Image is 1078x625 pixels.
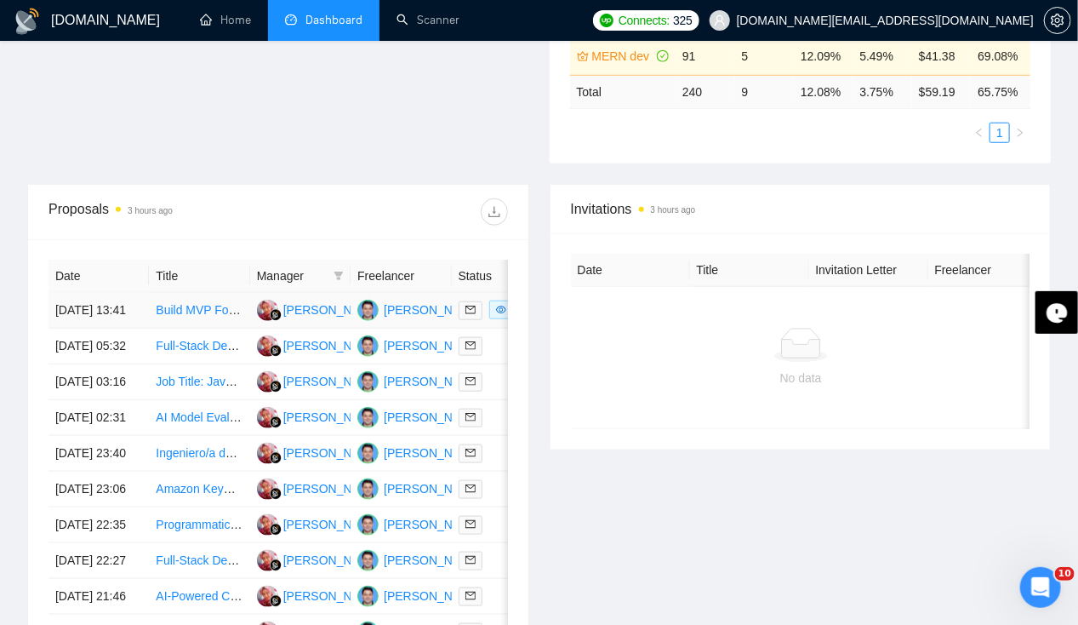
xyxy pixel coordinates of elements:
div: [PERSON_NAME] [384,372,482,391]
div: [PERSON_NAME] [283,372,381,391]
th: Date [571,254,690,287]
div: No data [585,369,1018,387]
img: AR [357,479,379,500]
a: MERN dev [592,47,654,66]
td: [DATE] 21:46 [48,579,149,615]
span: setting [1045,14,1070,27]
a: Full-Stack Developer (Enterprise SaaS / AI Coding Agent Experience) [156,339,522,353]
span: mail [465,591,476,601]
td: [DATE] 13:41 [48,293,149,329]
a: AR[PERSON_NAME] [357,588,482,602]
td: [DATE] 22:27 [48,543,149,579]
span: Manager [257,267,327,285]
div: [PERSON_NAME] [283,479,381,498]
img: AR [357,300,379,321]
div: [PERSON_NAME] [283,301,381,319]
th: Manager [250,260,351,293]
a: Ingeniero/a de IA – Agentes, RAG (Python, OpenAI, LangGraph/Agno) [156,446,528,460]
td: Full-Stack Developer (Enterprise SaaS / AI Coding Agent Experience) [149,329,249,364]
th: Title [149,260,249,293]
td: 9 [735,75,794,108]
td: 12.08 % [794,75,853,108]
img: logo [14,8,41,35]
a: Job Title: JavaScript Instructor (Evening [GEOGRAPHIC_DATA]/[GEOGRAPHIC_DATA] Time | Early Mornin... [156,375,763,388]
th: Date [48,260,149,293]
span: check-circle [657,50,669,62]
img: DP [257,371,278,393]
div: [PERSON_NAME] [384,301,482,319]
img: AR [357,514,379,536]
a: DP[PERSON_NAME] [257,338,381,352]
a: Amazon Keyword & Review Segmentation Analysis Web Application (Open to No-Code Solutions) [156,482,672,496]
img: gigradar-bm.png [270,452,282,464]
img: AR [357,335,379,357]
div: [PERSON_NAME] [283,336,381,355]
td: Total [570,75,676,108]
a: setting [1044,14,1071,27]
div: [PERSON_NAME] [384,551,482,570]
div: [PERSON_NAME] [384,515,482,534]
a: 1 [990,123,1009,142]
td: AI-Powered Career Platform Development [149,579,249,615]
td: Programmatic SEO Expert with Next.js [149,507,249,543]
span: download [482,205,507,219]
a: DP[PERSON_NAME] [257,374,381,387]
a: DP[PERSON_NAME] [257,588,381,602]
button: right [1010,123,1030,143]
span: mail [465,519,476,530]
td: $41.38 [912,37,971,75]
time: 3 hours ago [651,205,696,215]
div: [PERSON_NAME] [384,444,482,462]
div: [PERSON_NAME] [283,587,381,605]
a: DP[PERSON_NAME] [257,553,381,566]
td: $ 59.19 [912,75,971,108]
td: Job Title: JavaScript Instructor (Evening Japan/Korea Time | Early Morning CST) [149,364,249,400]
span: 325 [673,11,692,30]
button: setting [1044,7,1071,34]
img: AR [357,371,379,393]
img: gigradar-bm.png [270,488,282,500]
a: Programmatic SEO Expert with Next.js [156,518,360,531]
a: DP[PERSON_NAME] [257,517,381,530]
a: DP[PERSON_NAME] [257,445,381,459]
span: crown [577,50,589,62]
span: user [714,14,726,26]
span: left [974,128,984,138]
div: [PERSON_NAME] [283,444,381,462]
img: DP [257,407,278,428]
td: 240 [676,75,734,108]
span: mail [465,484,476,494]
div: [PERSON_NAME] [384,479,482,498]
a: AI Model Evaluation Engineer / Data Engineer [156,410,399,424]
th: Freelancer [928,254,1047,287]
a: Build MVP For saas dashboard [156,303,321,317]
td: [DATE] 22:35 [48,507,149,543]
span: Connects: [619,11,670,30]
th: Freelancer [351,260,451,293]
div: [PERSON_NAME] [384,408,482,427]
img: AR [357,550,379,571]
td: [DATE] 23:40 [48,436,149,472]
a: AR[PERSON_NAME] [357,517,482,530]
img: DP [257,479,278,500]
a: AR[PERSON_NAME] [357,410,482,423]
td: [DATE] 02:31 [48,400,149,436]
iframe: Intercom live chat [1020,567,1061,608]
li: Previous Page [969,123,990,143]
span: dashboard [285,14,297,26]
span: mail [465,448,476,458]
span: filter [334,271,344,281]
div: [PERSON_NAME] [384,587,482,605]
td: 5.49% [853,37,911,75]
div: [PERSON_NAME] [283,515,381,534]
span: mail [465,555,476,565]
div: [PERSON_NAME] [283,408,381,427]
a: DP[PERSON_NAME] [257,410,381,423]
li: 1 [990,123,1010,143]
a: DP[PERSON_NAME] [257,481,381,495]
img: gigradar-bm.png [270,309,282,321]
button: download [481,198,508,226]
td: 91 [676,37,734,75]
img: AR [357,586,379,607]
img: DP [257,300,278,321]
